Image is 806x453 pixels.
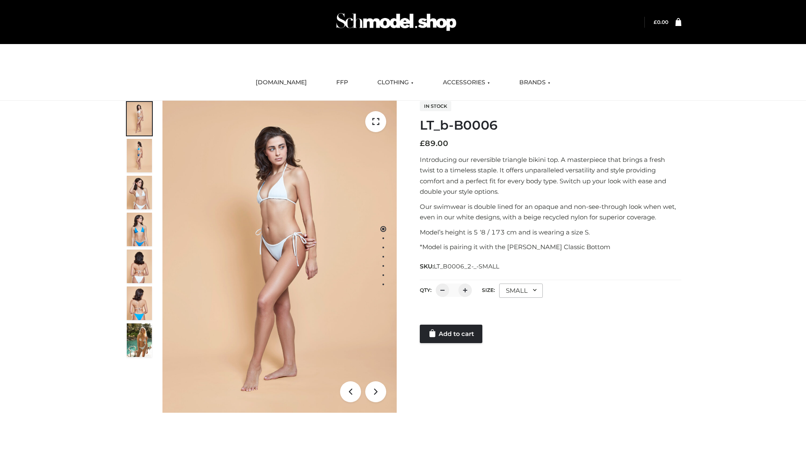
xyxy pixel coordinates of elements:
[330,73,354,92] a: FFP
[434,263,499,270] span: LT_B0006_2-_-SMALL
[513,73,557,92] a: BRANDS
[162,101,397,413] img: ArielClassicBikiniTop_CloudNine_AzureSky_OW114ECO_1
[127,139,152,172] img: ArielClassicBikiniTop_CloudNine_AzureSky_OW114ECO_2-scaled.jpg
[420,201,681,223] p: Our swimwear is double lined for an opaque and non-see-through look when wet, even in our white d...
[420,287,432,293] label: QTY:
[420,139,425,148] span: £
[420,261,500,271] span: SKU:
[420,154,681,197] p: Introducing our reversible triangle bikini top. A masterpiece that brings a fresh twist to a time...
[420,139,448,148] bdi: 89.00
[420,325,482,343] a: Add to cart
[333,5,459,39] img: Schmodel Admin 964
[127,102,152,135] img: ArielClassicBikiniTop_CloudNine_AzureSky_OW114ECO_1-scaled.jpg
[654,19,668,25] a: £0.00
[420,242,681,253] p: *Model is pairing it with the [PERSON_NAME] Classic Bottom
[654,19,657,25] span: £
[127,176,152,209] img: ArielClassicBikiniTop_CloudNine_AzureSky_OW114ECO_3-scaled.jpg
[437,73,496,92] a: ACCESSORIES
[249,73,313,92] a: [DOMAIN_NAME]
[420,118,681,133] h1: LT_b-B0006
[420,101,451,111] span: In stock
[499,284,543,298] div: SMALL
[371,73,420,92] a: CLOTHING
[127,286,152,320] img: ArielClassicBikiniTop_CloudNine_AzureSky_OW114ECO_8-scaled.jpg
[482,287,495,293] label: Size:
[127,213,152,246] img: ArielClassicBikiniTop_CloudNine_AzureSky_OW114ECO_4-scaled.jpg
[127,250,152,283] img: ArielClassicBikiniTop_CloudNine_AzureSky_OW114ECO_7-scaled.jpg
[420,227,681,238] p: Model’s height is 5 ‘8 / 173 cm and is wearing a size S.
[127,323,152,357] img: Arieltop_CloudNine_AzureSky2.jpg
[654,19,668,25] bdi: 0.00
